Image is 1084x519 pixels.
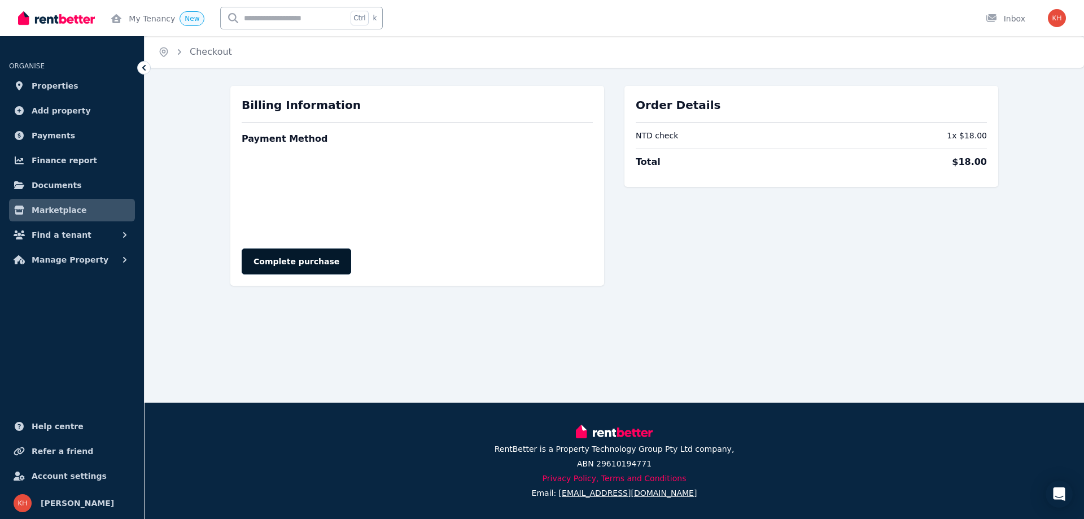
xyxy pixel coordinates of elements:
[32,79,78,93] span: Properties
[495,443,735,455] p: RentBetter is a Property Technology Group Pty Ltd company,
[9,224,135,246] button: Find a tenant
[947,130,987,141] span: 1 x $18.00
[32,129,75,142] span: Payments
[32,154,97,167] span: Finance report
[32,469,107,483] span: Account settings
[532,487,697,499] p: Email:
[239,152,595,237] iframe: Secure payment input frame
[185,15,199,23] span: New
[32,444,93,458] span: Refer a friend
[242,248,351,274] button: Complete purchase
[242,97,593,113] h2: Billing Information
[32,253,108,267] span: Manage Property
[986,13,1025,24] div: Inbox
[9,149,135,172] a: Finance report
[1046,481,1073,508] div: Open Intercom Messenger
[636,130,678,141] span: NTD check
[9,415,135,438] a: Help centre
[145,36,246,68] nav: Breadcrumb
[9,99,135,122] a: Add property
[559,489,697,498] span: [EMAIL_ADDRESS][DOMAIN_NAME]
[9,174,135,197] a: Documents
[41,496,114,510] span: [PERSON_NAME]
[952,155,987,169] span: $18.00
[636,155,661,169] span: Total
[576,423,653,440] img: RentBetter
[14,494,32,512] img: Karen Hickey
[577,458,652,469] p: ABN 29610194771
[32,420,84,433] span: Help centre
[9,440,135,463] a: Refer a friend
[373,14,377,23] span: k
[32,178,82,192] span: Documents
[242,128,327,150] div: Payment Method
[9,465,135,487] a: Account settings
[9,62,45,70] span: ORGANISE
[32,203,86,217] span: Marketplace
[1048,9,1066,27] img: Karen Hickey
[351,11,368,25] span: Ctrl
[32,228,91,242] span: Find a tenant
[32,104,91,117] span: Add property
[18,10,95,27] img: RentBetter
[9,199,135,221] a: Marketplace
[9,248,135,271] button: Manage Property
[543,474,687,483] a: Privacy Policy, Terms and Conditions
[9,124,135,147] a: Payments
[190,46,232,57] a: Checkout
[636,97,987,113] h2: Order Details
[9,75,135,97] a: Properties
